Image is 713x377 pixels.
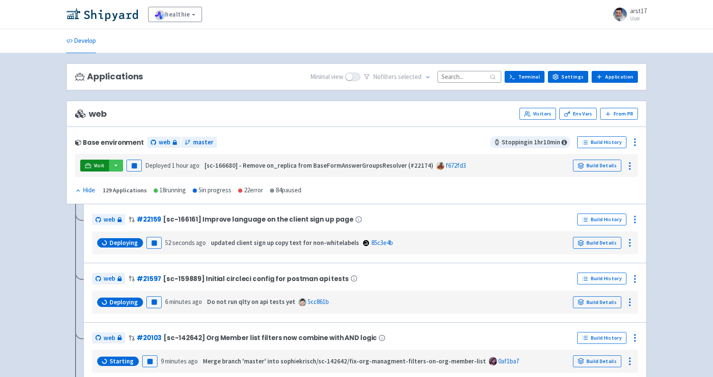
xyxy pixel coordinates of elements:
[573,296,621,308] a: Build Details
[75,109,107,119] span: web
[146,237,162,249] button: Pause
[577,136,626,148] a: Build History
[203,357,486,365] strong: Merge branch 'master' into sophiekrisch/sc-142642/fix-org-managment-filters-on-org-member-list
[142,355,157,367] button: Pause
[310,72,343,82] span: Minimal view
[126,160,142,172] button: Pause
[193,138,213,147] span: master
[163,334,377,341] span: [sc-142642] Org Member list filters now combine with AND logic
[75,186,95,195] div: Hide
[109,239,138,247] span: Deploying
[104,215,115,225] span: web
[137,274,161,283] a: #21597
[104,333,115,343] span: web
[446,161,466,169] a: f672fd3
[66,8,138,21] img: Shipyard logo
[66,29,96,53] a: Develop
[505,71,545,83] a: Terminal
[238,186,263,195] div: 22 error
[103,186,147,195] div: 129 Applications
[148,7,202,22] a: healthie
[165,239,206,247] time: 52 seconds ago
[92,214,125,225] a: web
[577,273,626,284] a: Build History
[630,7,647,15] span: arst17
[109,298,138,307] span: Deploying
[308,298,329,306] a: 5cc861b
[211,239,359,247] strong: updated client sign up copy text for non-whitelabels
[137,333,162,342] a: #20103
[573,355,621,367] a: Build Details
[490,136,570,148] span: Stopping in 1 hr 10 min
[92,273,125,284] a: web
[109,357,134,366] span: Starting
[145,161,199,169] span: Deployed
[159,138,170,147] span: web
[205,161,433,169] strong: [sc-166680] - Remove on_replica from BaseFormAnswerGroupsResolver (#22174)
[559,108,597,120] a: Env Vars
[94,162,105,169] span: Visit
[373,72,421,82] span: No filter s
[165,298,202,306] time: 6 minutes ago
[438,71,501,82] input: Search...
[573,237,621,249] a: Build Details
[207,298,295,306] strong: Do not run qlty on api tests yet
[630,16,647,21] small: User
[75,72,143,82] h3: Applications
[92,332,125,344] a: web
[573,160,621,172] a: Build Details
[163,216,354,223] span: [sc-166161] Improve language on the client sign up page
[577,214,626,225] a: Build History
[600,108,638,120] button: From PR
[498,357,519,365] a: 0af1ba7
[147,137,180,148] a: web
[163,275,349,282] span: [sc-159889] Initial circleci config for postman api tests
[161,357,198,365] time: 9 minutes ago
[548,71,588,83] a: Settings
[270,186,301,195] div: 84 paused
[154,186,186,195] div: 18 running
[398,73,421,81] span: selected
[146,296,162,308] button: Pause
[371,239,393,247] a: 85c3e4b
[75,186,96,195] button: Hide
[608,8,647,21] a: arst17 User
[172,161,199,169] time: 1 hour ago
[577,332,626,344] a: Build History
[137,215,161,224] a: #22159
[193,186,231,195] div: 5 in progress
[104,274,115,284] span: web
[80,160,109,172] a: Visit
[181,137,217,148] a: master
[519,108,556,120] a: Visitors
[592,71,638,83] a: Application
[75,139,144,146] div: Base environment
